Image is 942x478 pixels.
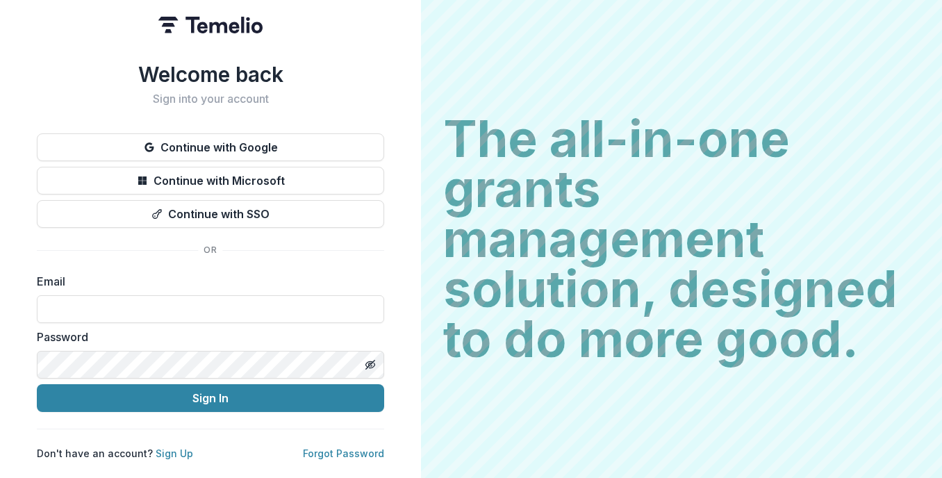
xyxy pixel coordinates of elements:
h2: Sign into your account [37,92,384,106]
a: Forgot Password [303,447,384,459]
a: Sign Up [156,447,193,459]
button: Continue with SSO [37,200,384,228]
button: Continue with Microsoft [37,167,384,195]
p: Don't have an account? [37,446,193,461]
label: Password [37,329,376,345]
button: Toggle password visibility [359,354,381,376]
button: Continue with Google [37,133,384,161]
label: Email [37,273,376,290]
button: Sign In [37,384,384,412]
img: Temelio [158,17,263,33]
h1: Welcome back [37,62,384,87]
